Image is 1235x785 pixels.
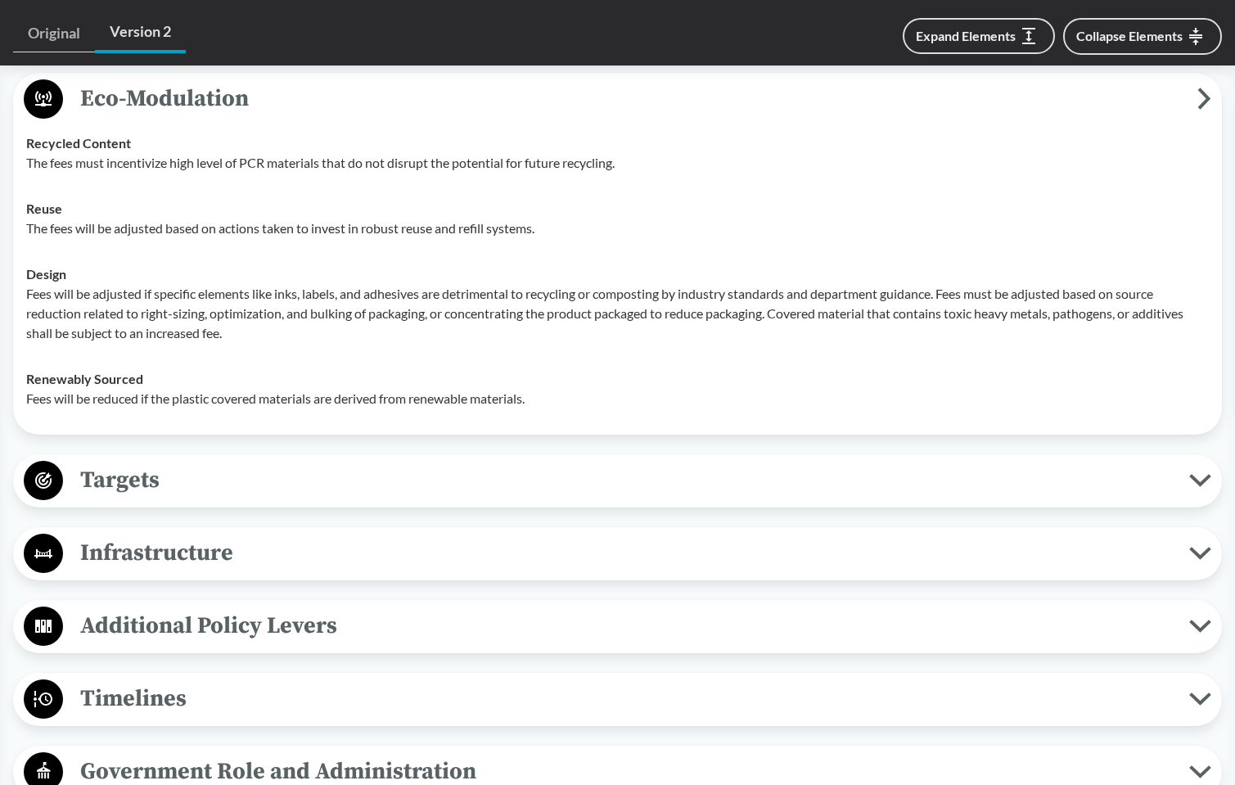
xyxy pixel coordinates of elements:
button: Collapse Elements [1063,18,1222,55]
p: The fees will be adjusted based on actions taken to invest in robust reuse and refill systems. [26,219,1209,238]
span: Infrastructure [63,535,1189,571]
strong: Recycled Content [26,135,131,151]
span: Eco-Modulation [63,80,1197,117]
strong: Renewably Sourced [26,371,143,386]
p: Fees will be adjusted if specific elements like inks, labels, and adhesives are detrimental to re... [26,284,1209,343]
span: Additional Policy Levers [63,607,1189,644]
button: Eco-Modulation [19,79,1216,120]
strong: Reuse [26,201,62,216]
p: Fees will be reduced if the plastic covered materials are derived from renewable materials. [26,389,1209,408]
strong: Design [26,266,66,282]
a: Original [13,15,95,52]
span: Timelines [63,680,1189,717]
span: Targets [63,462,1189,499]
button: Infrastructure [19,533,1216,575]
button: Targets [19,460,1216,502]
button: Additional Policy Levers [19,606,1216,647]
button: Expand Elements [903,18,1055,54]
button: Timelines [19,679,1216,720]
a: Version 2 [95,13,186,53]
p: The fees must incentivize high level of PCR materials that do not disrupt the potential for futur... [26,153,1209,173]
